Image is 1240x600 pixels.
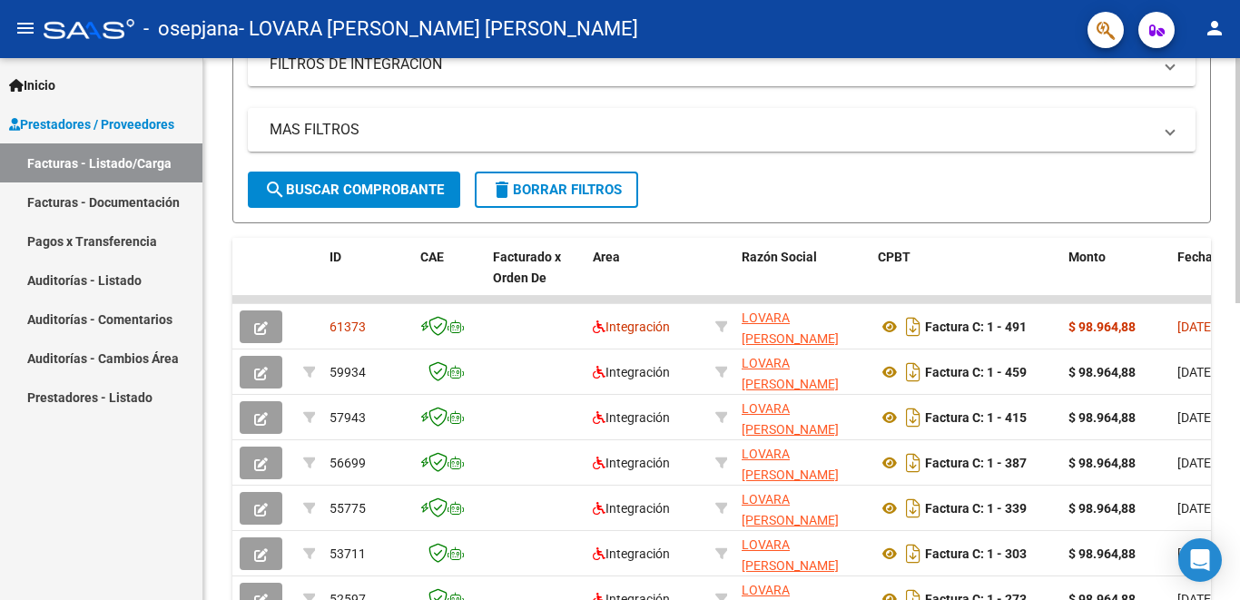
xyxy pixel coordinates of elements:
[248,172,460,208] button: Buscar Comprobante
[901,494,925,523] i: Descargar documento
[239,9,638,49] span: - LOVARA [PERSON_NAME] [PERSON_NAME]
[9,75,55,95] span: Inicio
[1068,456,1136,470] strong: $ 98.964,88
[270,120,1152,140] mat-panel-title: MAS FILTROS
[322,238,413,318] datatable-header-cell: ID
[1068,410,1136,425] strong: $ 98.964,88
[1204,17,1225,39] mat-icon: person
[742,492,839,548] span: LOVARA [PERSON_NAME] [PERSON_NAME]
[1177,546,1215,561] span: [DATE]
[330,365,366,379] span: 59934
[742,353,863,391] div: 27376415983
[475,172,638,208] button: Borrar Filtros
[420,250,444,264] span: CAE
[871,238,1061,318] datatable-header-cell: CPBT
[742,537,839,594] span: LOVARA [PERSON_NAME] [PERSON_NAME]
[742,401,839,457] span: LOVARA [PERSON_NAME] [PERSON_NAME]
[1068,250,1106,264] span: Monto
[901,312,925,341] i: Descargar documento
[248,43,1196,86] mat-expansion-panel-header: FILTROS DE INTEGRACION
[248,108,1196,152] mat-expansion-panel-header: MAS FILTROS
[925,456,1027,470] strong: Factura C: 1 - 387
[742,444,863,482] div: 27376415983
[925,501,1027,516] strong: Factura C: 1 - 339
[742,310,839,367] span: LOVARA [PERSON_NAME] [PERSON_NAME]
[264,182,444,198] span: Buscar Comprobante
[264,179,286,201] mat-icon: search
[9,114,174,134] span: Prestadores / Proveedores
[742,447,839,503] span: LOVARA [PERSON_NAME] [PERSON_NAME]
[1061,238,1170,318] datatable-header-cell: Monto
[593,456,670,470] span: Integración
[593,365,670,379] span: Integración
[1177,456,1215,470] span: [DATE]
[1177,501,1215,516] span: [DATE]
[270,54,1152,74] mat-panel-title: FILTROS DE INTEGRACION
[143,9,239,49] span: - osepjana
[1068,501,1136,516] strong: $ 98.964,88
[742,250,817,264] span: Razón Social
[330,320,366,334] span: 61373
[493,250,561,285] span: Facturado x Orden De
[742,489,863,527] div: 27376415983
[925,320,1027,334] strong: Factura C: 1 - 491
[1177,410,1215,425] span: [DATE]
[593,410,670,425] span: Integración
[491,182,622,198] span: Borrar Filtros
[330,250,341,264] span: ID
[486,238,586,318] datatable-header-cell: Facturado x Orden De
[330,546,366,561] span: 53711
[1068,365,1136,379] strong: $ 98.964,88
[925,365,1027,379] strong: Factura C: 1 - 459
[901,403,925,432] i: Descargar documento
[878,250,910,264] span: CPBT
[330,456,366,470] span: 56699
[925,546,1027,561] strong: Factura C: 1 - 303
[593,501,670,516] span: Integración
[925,410,1027,425] strong: Factura C: 1 - 415
[742,535,863,573] div: 27376415983
[901,539,925,568] i: Descargar documento
[593,250,620,264] span: Area
[1068,320,1136,334] strong: $ 98.964,88
[1068,546,1136,561] strong: $ 98.964,88
[1177,365,1215,379] span: [DATE]
[330,501,366,516] span: 55775
[593,546,670,561] span: Integración
[1177,320,1215,334] span: [DATE]
[901,358,925,387] i: Descargar documento
[593,320,670,334] span: Integración
[742,308,863,346] div: 27376415983
[742,398,863,437] div: 27376415983
[15,17,36,39] mat-icon: menu
[901,448,925,477] i: Descargar documento
[586,238,708,318] datatable-header-cell: Area
[413,238,486,318] datatable-header-cell: CAE
[742,356,839,412] span: LOVARA [PERSON_NAME] [PERSON_NAME]
[734,238,871,318] datatable-header-cell: Razón Social
[1178,538,1222,582] div: Open Intercom Messenger
[491,179,513,201] mat-icon: delete
[330,410,366,425] span: 57943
